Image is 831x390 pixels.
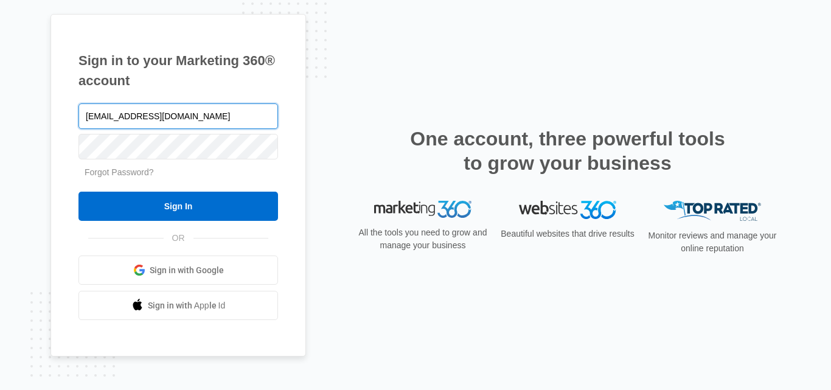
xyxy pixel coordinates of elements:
[150,264,224,277] span: Sign in with Google
[164,232,193,245] span: OR
[78,256,278,285] a: Sign in with Google
[78,50,278,91] h1: Sign in to your Marketing 360® account
[664,201,761,221] img: Top Rated Local
[644,229,781,255] p: Monitor reviews and manage your online reputation
[78,291,278,320] a: Sign in with Apple Id
[406,127,729,175] h2: One account, three powerful tools to grow your business
[78,103,278,129] input: Email
[148,299,226,312] span: Sign in with Apple Id
[355,226,491,252] p: All the tools you need to grow and manage your business
[519,201,616,218] img: Websites 360
[499,228,636,240] p: Beautiful websites that drive results
[78,192,278,221] input: Sign In
[374,201,471,218] img: Marketing 360
[85,167,154,177] a: Forgot Password?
